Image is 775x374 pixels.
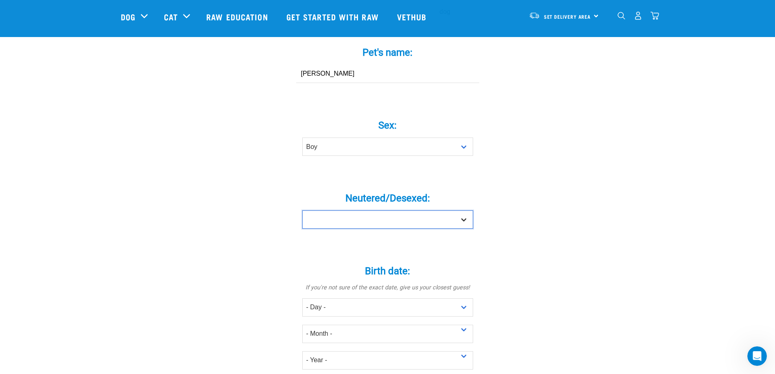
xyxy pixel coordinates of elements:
[266,191,510,206] label: Neutered/Desexed:
[266,45,510,60] label: Pet's name:
[651,11,659,20] img: home-icon@2x.png
[121,11,135,23] a: Dog
[198,0,278,33] a: Raw Education
[266,118,510,133] label: Sex:
[747,346,767,366] iframe: Intercom live chat
[529,12,540,19] img: van-moving.png
[164,11,178,23] a: Cat
[266,264,510,278] label: Birth date:
[266,283,510,292] p: If you're not sure of the exact date, give us your closest guess!
[618,12,625,20] img: home-icon-1@2x.png
[389,0,437,33] a: Vethub
[278,0,389,33] a: Get started with Raw
[634,11,642,20] img: user.png
[544,15,591,18] span: Set Delivery Area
